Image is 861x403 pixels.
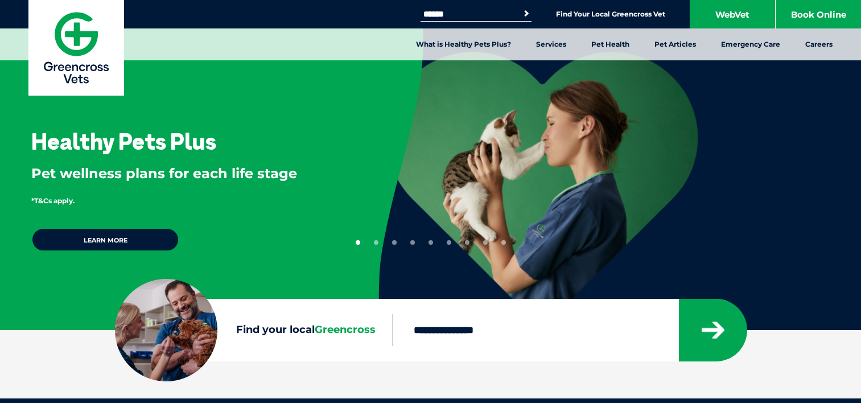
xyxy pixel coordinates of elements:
a: Find Your Local Greencross Vet [556,10,665,19]
a: Careers [793,28,845,60]
a: What is Healthy Pets Plus? [403,28,524,60]
button: 6 of 9 [447,240,451,245]
a: Learn more [31,228,179,252]
button: 3 of 9 [392,240,397,245]
a: Pet Articles [642,28,708,60]
button: 1 of 9 [356,240,360,245]
button: 8 of 9 [483,240,488,245]
span: *T&Cs apply. [31,196,75,205]
button: 4 of 9 [410,240,415,245]
span: Greencross [315,323,376,336]
a: Services [524,28,579,60]
button: Search [521,8,532,19]
button: 5 of 9 [429,240,433,245]
p: Pet wellness plans for each life stage [31,164,341,183]
a: Pet Health [579,28,642,60]
button: 7 of 9 [465,240,469,245]
button: 2 of 9 [374,240,378,245]
button: 9 of 9 [501,240,506,245]
a: Emergency Care [708,28,793,60]
h3: Healthy Pets Plus [31,130,216,153]
label: Find your local [115,322,393,339]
